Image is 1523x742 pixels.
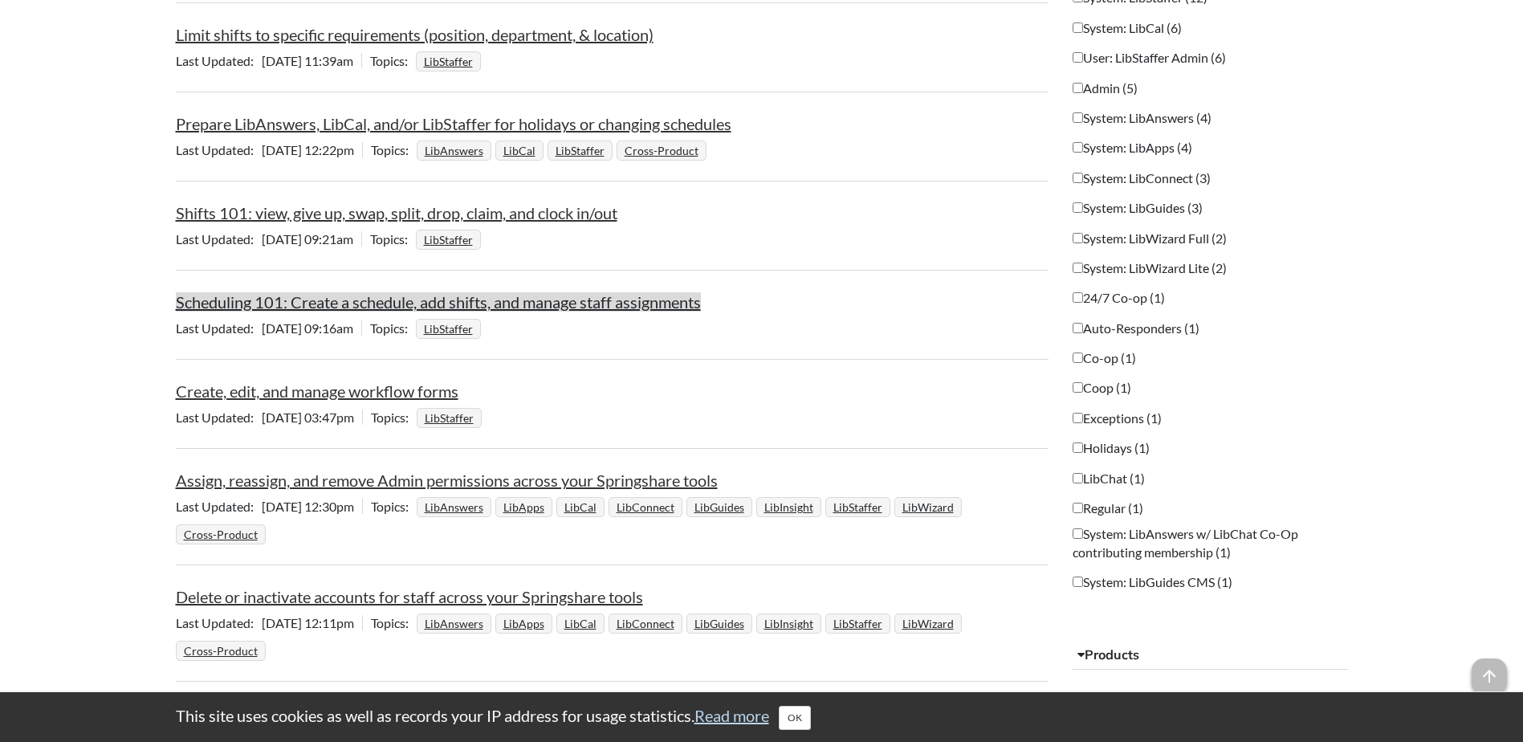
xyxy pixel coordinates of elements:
[831,495,885,519] a: LibStaffer
[1073,52,1083,63] input: User: LibStaffer Admin (6)
[176,142,262,157] span: Last Updated
[417,410,486,425] ul: Topics
[176,53,361,68] span: [DATE] 11:39am
[176,471,718,490] a: Assign, reassign, and remove Admin permissions across your Springshare tools
[1073,349,1136,367] label: Co-op (1)
[176,615,966,658] ul: Topics
[160,704,1364,730] div: This site uses cookies as well as records your IP address for usage statistics.
[779,706,811,730] button: Close
[176,499,966,541] ul: Topics
[176,320,262,336] span: Last Updated
[421,228,475,251] a: LibStaffer
[1073,577,1083,587] input: System: LibGuides CMS (1)
[422,139,486,162] a: LibAnswers
[370,320,416,336] span: Topics
[900,495,956,519] a: LibWizard
[416,53,485,68] ul: Topics
[176,25,654,44] a: Limit shifts to specific requirements (position, department, & location)
[900,612,956,635] a: LibWizard
[1073,83,1083,93] input: Admin (5)
[692,495,747,519] a: LibGuides
[1073,690,1257,707] label: LibAnswers, LibChat, & Co-Ops
[1073,320,1199,337] label: Auto-Responders (1)
[176,114,731,133] a: Prepare LibAnswers, LibCal, and/or LibStaffer for holidays or changing schedules
[371,499,417,514] span: Topics
[176,615,262,630] span: Last Updated
[1073,112,1083,123] input: System: LibAnswers (4)
[692,612,747,635] a: LibGuides
[176,320,361,336] span: [DATE] 09:16am
[1073,292,1083,303] input: 24/7 Co-op (1)
[176,203,617,222] a: Shifts 101: view, give up, swap, split, drop, claim, and clock in/out
[1472,660,1507,679] a: arrow_upward
[1073,173,1083,183] input: System: LibConnect (3)
[176,381,458,401] a: Create, edit, and manage workflow forms
[1073,142,1083,153] input: System: LibApps (4)
[1073,263,1083,273] input: System: LibWizard Lite (2)
[1073,49,1226,67] label: User: LibStaffer Admin (6)
[1073,641,1348,670] button: Products
[614,612,677,635] a: LibConnect
[176,499,262,514] span: Last Updated
[1073,22,1083,33] input: System: LibCal (6)
[421,50,475,73] a: LibStaffer
[1073,473,1083,483] input: LibChat (1)
[422,406,476,430] a: LibStaffer
[181,639,260,662] a: Cross-Product
[1073,573,1232,591] label: System: LibGuides CMS (1)
[1073,202,1083,213] input: System: LibGuides (3)
[694,706,769,725] a: Read more
[553,139,607,162] a: LibStaffer
[422,495,486,519] a: LibAnswers
[370,231,416,247] span: Topics
[1073,109,1211,127] label: System: LibAnswers (4)
[1073,379,1131,397] label: Coop (1)
[762,612,816,635] a: LibInsight
[176,231,361,247] span: [DATE] 09:21am
[1073,413,1083,423] input: Exceptions (1)
[1073,169,1211,187] label: System: LibConnect (3)
[176,615,362,630] span: [DATE] 12:11pm
[176,587,643,606] a: Delete or inactivate accounts for staff across your Springshare tools
[1073,525,1348,561] label: System: LibAnswers w/ LibChat Co-Op contributing membership (1)
[1073,79,1138,97] label: Admin (5)
[416,231,485,247] ul: Topics
[1073,470,1145,487] label: LibChat (1)
[416,320,485,336] ul: Topics
[1073,233,1083,243] input: System: LibWizard Full (2)
[614,495,677,519] a: LibConnect
[176,410,262,425] span: Last Updated
[176,142,362,157] span: [DATE] 12:22pm
[1073,503,1083,513] input: Regular (1)
[501,139,538,162] a: LibCal
[501,612,547,635] a: LibApps
[1073,199,1203,217] label: System: LibGuides (3)
[181,523,260,546] a: Cross-Product
[1073,19,1182,37] label: System: LibCal (6)
[1472,658,1507,694] span: arrow_upward
[831,612,885,635] a: LibStaffer
[1073,289,1165,307] label: 24/7 Co-op (1)
[1073,442,1083,453] input: Holidays (1)
[1073,139,1192,157] label: System: LibApps (4)
[421,317,475,340] a: LibStaffer
[1073,323,1083,333] input: Auto-Responders (1)
[1073,230,1227,247] label: System: LibWizard Full (2)
[1073,410,1162,427] label: Exceptions (1)
[176,292,701,312] a: Scheduling 101: Create a schedule, add shifts, and manage staff assignments
[1073,259,1227,277] label: System: LibWizard Lite (2)
[562,495,599,519] a: LibCal
[1073,382,1083,393] input: Coop (1)
[370,53,416,68] span: Topics
[176,53,262,68] span: Last Updated
[371,615,417,630] span: Topics
[176,410,362,425] span: [DATE] 03:47pm
[1073,353,1083,363] input: Co-op (1)
[562,612,599,635] a: LibCal
[1073,499,1143,517] label: Regular (1)
[176,231,262,247] span: Last Updated
[1073,528,1083,539] input: System: LibAnswers w/ LibChat Co-Op contributing membership (1)
[176,499,362,514] span: [DATE] 12:30pm
[371,410,417,425] span: Topics
[1073,439,1150,457] label: Holidays (1)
